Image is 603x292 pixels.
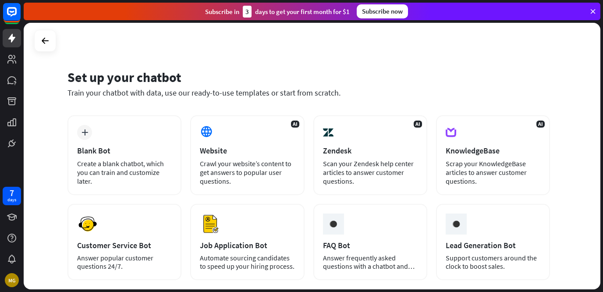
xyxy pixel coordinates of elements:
div: MG [5,273,19,287]
a: 7 days [3,187,21,205]
div: days [7,197,16,203]
div: Subscribe now [357,4,408,18]
div: 3 [243,6,252,18]
div: 7 [10,189,14,197]
div: Subscribe in days to get your first month for $1 [205,6,350,18]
